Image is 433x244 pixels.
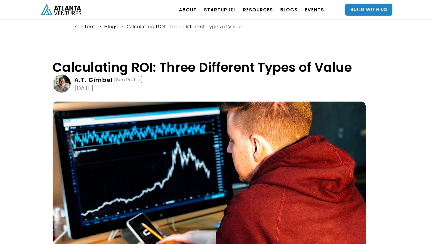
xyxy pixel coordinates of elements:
[121,24,123,30] div: >
[104,24,118,30] a: Blogs
[305,1,324,18] a: EVENTS
[127,24,242,30] div: Calculating ROI: Three Different Types of Value
[280,1,298,18] a: BLOGS
[243,1,273,18] a: RESOURCES
[74,77,113,83] div: A.T. Gimbel
[345,4,392,16] a: Build With Us
[75,24,95,30] a: Content
[74,85,94,91] div: [DATE]
[179,1,197,18] a: ABOUT
[115,76,142,83] div: See Profile
[53,60,366,75] h1: Calculating ROI: Three Different Types of Value
[98,24,101,30] div: >
[204,1,236,18] a: Startup 101
[53,75,366,93] a: A.T. GimbelSee Profile[DATE]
